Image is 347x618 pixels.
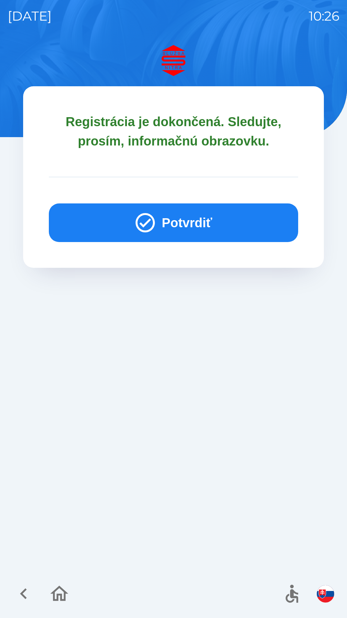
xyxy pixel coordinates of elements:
img: Logo [23,45,324,76]
p: 10:26 [309,6,339,26]
p: Registrácia je dokončená. Sledujte, prosím, informačnú obrazovku. [49,112,298,151]
img: sk flag [317,585,334,603]
p: [DATE] [8,6,52,26]
button: Potvrdiť [49,203,298,242]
